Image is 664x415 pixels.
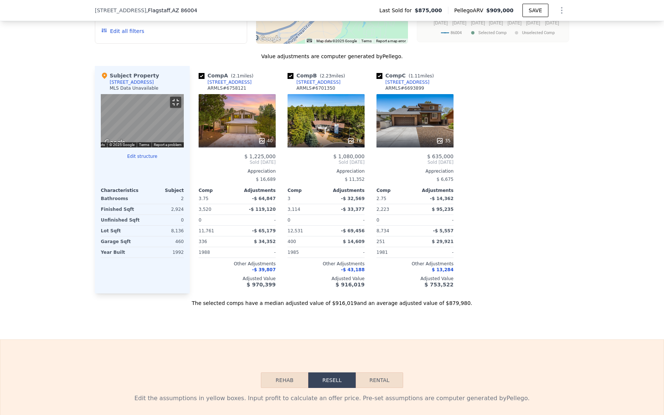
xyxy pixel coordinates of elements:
[288,79,341,85] a: [STREET_ADDRESS]
[288,207,300,212] span: 3,114
[199,276,276,282] div: Adjusted Value
[436,177,454,182] span: $ 6,675
[410,73,420,79] span: 1.11
[454,7,487,14] span: Pellego ARV
[110,79,154,85] div: [STREET_ADDRESS]
[237,187,276,193] div: Adjustments
[508,20,522,26] text: [DATE]
[379,7,415,14] span: Last Sold for
[317,73,348,79] span: ( miles)
[376,228,389,233] span: 8,734
[288,159,365,165] span: Sold [DATE]
[341,267,365,272] span: -$ 43,188
[341,228,365,233] span: -$ 69,456
[478,30,507,35] text: Selected Comp
[288,247,325,258] div: 1985
[199,187,237,193] div: Comp
[288,218,290,223] span: 0
[199,193,236,204] div: 3.75
[328,247,365,258] div: -
[288,168,365,174] div: Appreciation
[144,193,184,204] div: 2
[376,261,454,267] div: Other Adjustments
[258,34,282,44] img: Google
[247,282,276,288] span: $ 970,399
[95,293,569,307] div: The selected comps have a median adjusted value of $916,019 and an average adjusted value of $879...
[109,143,135,147] span: © 2025 Google
[101,204,141,215] div: Finished Sqft
[258,34,282,44] a: Open this area in Google Maps (opens a new window)
[170,7,197,13] span: , AZ 86004
[207,79,252,85] div: [STREET_ADDRESS]
[101,193,141,204] div: Bathrooms
[296,79,341,85] div: [STREET_ADDRESS]
[146,7,197,14] span: , Flagstaff
[249,207,276,212] span: -$ 119,120
[545,20,559,26] text: [DATE]
[326,187,365,193] div: Adjustments
[101,94,184,147] div: Map
[199,168,276,174] div: Appreciation
[427,153,454,159] span: $ 635,000
[432,267,454,272] span: $ 13,284
[430,196,454,201] span: -$ 14,362
[333,153,365,159] span: $ 1,080,000
[207,85,246,91] div: ARMLS # 6758121
[261,372,308,388] button: Rehab
[103,138,127,147] a: Open this area in Google Maps (opens a new window)
[144,204,184,215] div: 2,924
[144,236,184,247] div: 460
[239,215,276,225] div: -
[258,137,273,145] div: 40
[554,3,569,18] button: Show Options
[288,72,348,79] div: Comp B
[101,226,141,236] div: Lot Sqft
[233,73,240,79] span: 2.1
[139,143,149,147] a: Terms (opens in new tab)
[288,261,365,267] div: Other Adjustments
[376,247,414,258] div: 1981
[101,394,563,403] div: Edit the assumptions in yellow boxes. Input profit to calculate an offer price. Pre-set assumptio...
[288,239,296,244] span: 400
[376,79,429,85] a: [STREET_ADDRESS]
[199,79,252,85] a: [STREET_ADDRESS]
[170,97,181,108] button: Toggle fullscreen view
[471,20,485,26] text: [DATE]
[376,159,454,165] span: Sold [DATE]
[288,276,365,282] div: Adjusted Value
[489,20,503,26] text: [DATE]
[256,177,276,182] span: $ 16,689
[376,168,454,174] div: Appreciation
[385,85,424,91] div: ARMLS # 6693899
[142,187,184,193] div: Subject
[526,20,540,26] text: [DATE]
[199,247,236,258] div: 1988
[307,39,312,42] button: Keyboard shortcuts
[432,239,454,244] span: $ 29,921
[199,207,211,212] span: 3,520
[451,30,462,35] text: 86004
[199,159,276,165] span: Sold [DATE]
[101,187,142,193] div: Characteristics
[252,196,276,201] span: -$ 64,847
[144,215,184,225] div: 0
[336,282,365,288] span: $ 916,019
[328,215,365,225] div: -
[322,73,332,79] span: 2.23
[385,79,429,85] div: [STREET_ADDRESS]
[254,239,276,244] span: $ 34,352
[341,196,365,201] span: -$ 32,569
[434,20,448,26] text: [DATE]
[376,276,454,282] div: Adjusted Value
[252,267,276,272] span: -$ 39,807
[361,39,372,43] a: Terms (opens in new tab)
[416,247,454,258] div: -
[416,215,454,225] div: -
[101,236,141,247] div: Garage Sqft
[95,53,569,60] div: Value adjustments are computer generated by Pellego .
[376,207,389,212] span: 2,223
[308,372,356,388] button: Resell
[110,85,159,91] div: MLS Data Unavailable
[144,247,184,258] div: 1992
[415,7,442,14] span: $875,000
